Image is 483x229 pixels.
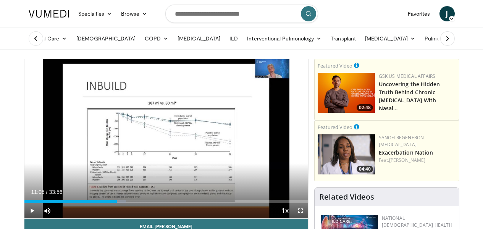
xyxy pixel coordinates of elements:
button: Playback Rate [278,203,293,218]
input: Search topics, interventions [165,5,318,23]
a: 04:40 [318,134,375,174]
button: Mute [40,203,55,218]
a: ILD [225,31,242,46]
a: National [DEMOGRAPHIC_DATA] Health [382,215,452,228]
a: Browse [116,6,152,21]
video-js: Video Player [24,59,308,219]
a: Specialties [74,6,117,21]
a: COPD [140,31,173,46]
span: 02:48 [357,104,373,111]
div: Progress Bar [24,200,308,203]
a: 02:48 [318,73,375,113]
h4: Related Videos [319,192,374,202]
small: Featured Video [318,124,352,131]
a: Sanofi Regeneron [MEDICAL_DATA] [379,134,424,148]
a: Favorites [403,6,435,21]
img: VuMedi Logo [29,10,69,18]
span: 11:05 [31,189,45,195]
a: [DEMOGRAPHIC_DATA] [72,31,140,46]
img: f92dcc08-e7a7-4add-ad35-5d3cf068263e.png.150x105_q85_crop-smart_upscale.png [318,134,375,174]
span: / [46,189,48,195]
div: Feat. [379,157,456,164]
img: d04c7a51-d4f2-46f9-936f-c139d13e7fbe.png.150x105_q85_crop-smart_upscale.png [318,73,375,113]
a: Transplant [326,31,360,46]
a: Uncovering the Hidden Truth Behind Chronic [MEDICAL_DATA] With Nasal… [379,81,440,112]
a: J [439,6,455,21]
a: Exacerbation Nation [379,149,433,156]
a: [PERSON_NAME] [389,157,425,163]
a: [MEDICAL_DATA] [360,31,420,46]
a: Interventional Pulmonology [242,31,326,46]
button: Fullscreen [293,203,308,218]
span: 33:56 [49,189,62,195]
span: 04:40 [357,166,373,173]
small: Featured Video [318,62,352,69]
button: Play [24,203,40,218]
a: [MEDICAL_DATA] [173,31,225,46]
a: GSK US Medical Affairs [379,73,436,79]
